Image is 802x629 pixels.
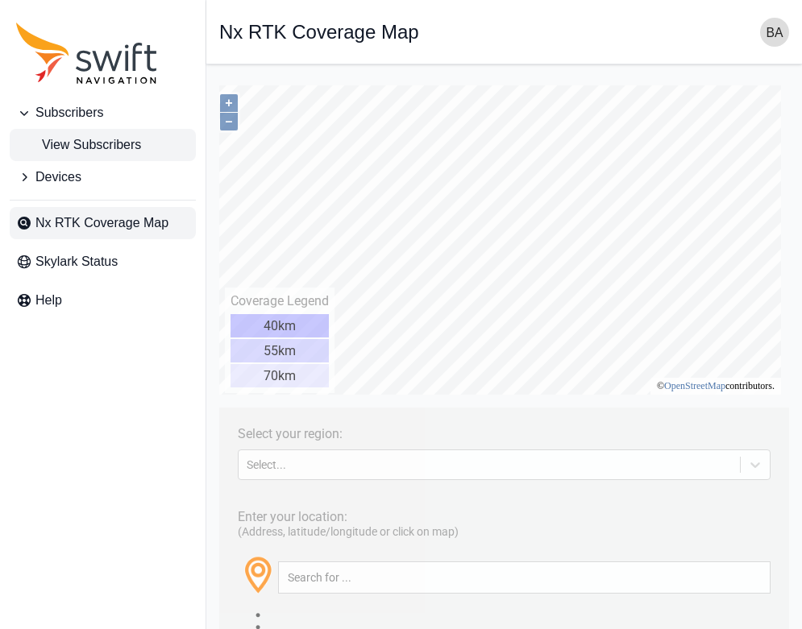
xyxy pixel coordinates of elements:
h1: Nx RTK Coverage Map [219,23,419,42]
a: Nx RTK Coverage Map [10,207,196,239]
a: OpenStreetMap [445,303,506,314]
a: Skylark Status [10,246,196,278]
span: Nx RTK Coverage Map [35,213,168,233]
a: View Subscribers [10,129,196,161]
div: 40km [11,237,110,260]
button: Devices [10,161,196,193]
li: © contributors. [438,303,555,314]
span: Devices [35,168,81,187]
span: Skylark Status [35,252,118,271]
span: Help [35,291,62,310]
img: user photo [760,18,789,47]
div: 55km [11,262,110,285]
span: View Subscribers [16,135,141,155]
div: Coverage Legend [11,216,110,231]
button: Subscribers [10,97,196,129]
a: Help [10,284,196,317]
span: Subscribers [35,103,103,122]
div: 70km [11,287,110,310]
